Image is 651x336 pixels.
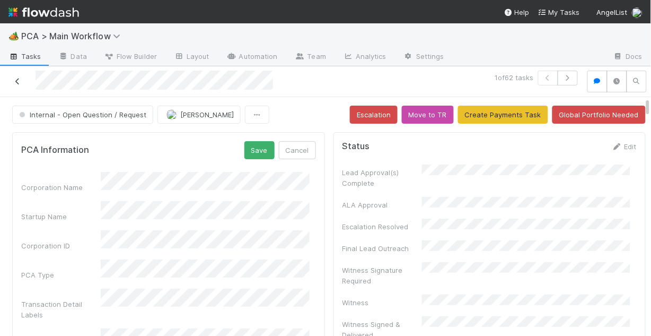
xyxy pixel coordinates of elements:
div: Help [504,7,530,18]
button: Save [244,141,275,159]
button: Internal - Open Question / Request [12,106,153,124]
a: Edit [612,142,637,151]
img: avatar_dd78c015-5c19-403d-b5d7-976f9c2ba6b3.png [166,109,177,120]
h5: PCA Information [21,145,89,156]
a: Settings [395,49,453,66]
a: Flow Builder [95,49,165,66]
button: Cancel [279,141,316,159]
button: Create Payments Task [458,106,548,124]
div: Witness Signature Required [342,265,422,286]
span: Internal - Open Question / Request [17,110,146,119]
a: Automation [218,49,286,66]
span: [PERSON_NAME] [180,110,234,119]
a: Layout [165,49,218,66]
button: Global Portfolio Needed [552,106,646,124]
div: Escalation Resolved [342,221,422,232]
span: Tasks [8,51,41,62]
img: logo-inverted-e16ddd16eac7371096b0.svg [8,3,79,21]
a: Team [286,49,335,66]
div: ALA Approval [342,200,422,210]
button: Move to TR [402,106,454,124]
div: Transaction Detail Labels [21,299,101,320]
span: AngelList [597,8,628,16]
div: Corporation ID [21,240,101,251]
a: My Tasks [538,7,580,18]
button: [PERSON_NAME] [157,106,241,124]
div: Witness [342,297,422,308]
span: My Tasks [538,8,580,16]
div: Startup Name [21,211,101,222]
div: Lead Approval(s) Complete [342,167,422,188]
a: Analytics [335,49,395,66]
div: Final Lead Outreach [342,243,422,254]
div: PCA Type [21,270,101,280]
a: Data [50,49,95,66]
img: avatar_1c530150-f9f0-4fb8-9f5d-006d570d4582.png [632,7,643,18]
span: Flow Builder [104,51,157,62]
span: PCA > Main Workflow [21,31,126,41]
div: Corporation Name [21,182,101,193]
span: 🏕️ [8,31,19,40]
span: 1 of 62 tasks [495,72,534,83]
a: Docs [605,49,651,66]
button: Escalation [350,106,398,124]
h5: Status [342,141,370,152]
